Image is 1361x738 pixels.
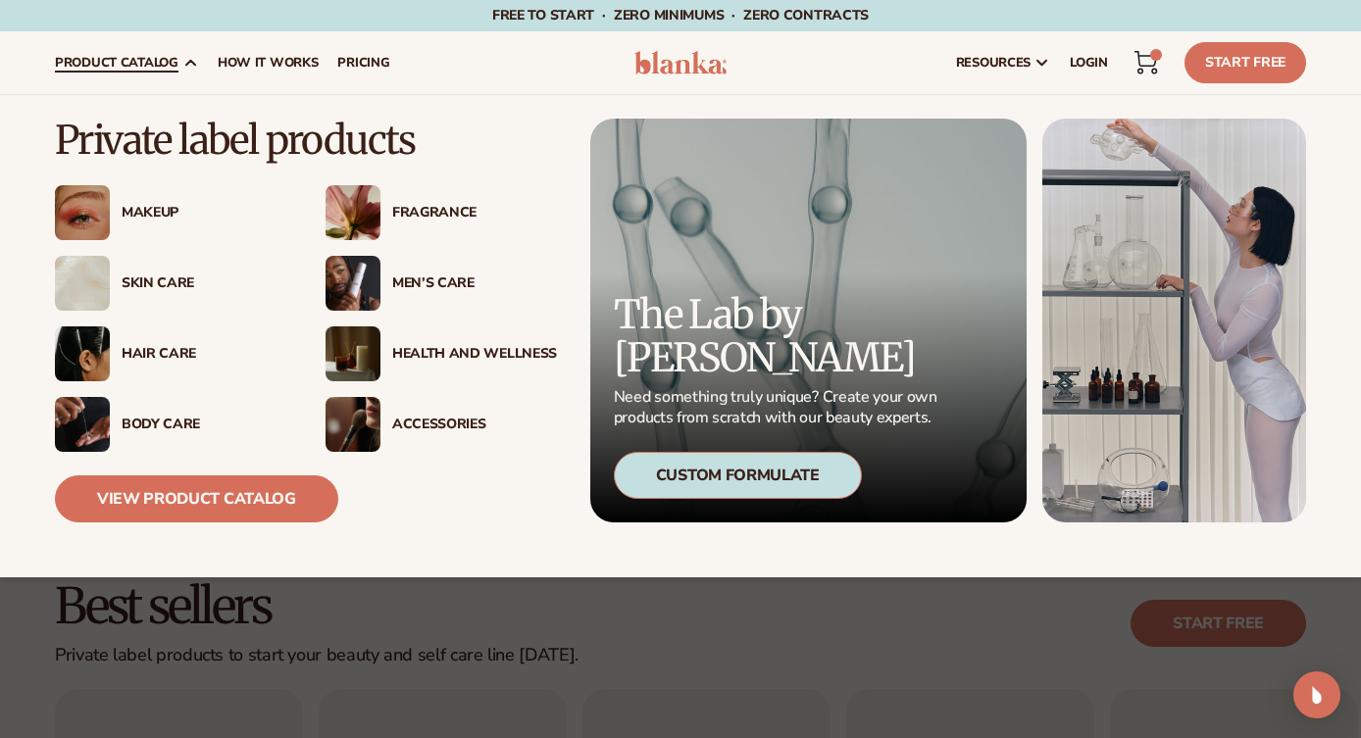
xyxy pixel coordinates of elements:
img: Female with glitter eye makeup. [55,185,110,240]
div: Fragrance [392,205,557,221]
div: Skin Care [122,275,286,292]
img: Cream moisturizer swatch. [55,256,110,311]
a: Female with glitter eye makeup. Makeup [55,185,286,240]
a: Pink blooming flower. Fragrance [326,185,557,240]
a: Female with makeup brush. Accessories [326,397,557,452]
a: Male holding moisturizer bottle. Men’s Care [326,256,557,311]
div: Accessories [392,417,557,433]
div: Body Care [122,417,286,433]
a: View Product Catalog [55,475,338,522]
a: product catalog [45,31,208,94]
p: The Lab by [PERSON_NAME] [614,293,943,379]
div: Men’s Care [392,275,557,292]
span: Free to start · ZERO minimums · ZERO contracts [492,6,869,25]
div: Hair Care [122,346,286,363]
a: Cream moisturizer swatch. Skin Care [55,256,286,311]
span: pricing [337,55,389,71]
img: Candles and incense on table. [326,326,380,381]
a: pricing [328,31,399,94]
p: Private label products [55,119,557,162]
a: Start Free [1185,42,1306,83]
span: How It Works [218,55,319,71]
img: Female in lab with equipment. [1042,119,1306,522]
img: Male hand applying moisturizer. [55,397,110,452]
a: Female hair pulled back with clips. Hair Care [55,326,286,381]
img: Female hair pulled back with clips. [55,326,110,381]
span: product catalog [55,55,178,71]
span: 1 [1155,49,1156,61]
div: Makeup [122,205,286,221]
a: Male hand applying moisturizer. Body Care [55,397,286,452]
div: Custom Formulate [614,452,862,499]
div: Open Intercom Messenger [1293,671,1340,718]
span: LOGIN [1070,55,1108,71]
a: Microscopic product formula. The Lab by [PERSON_NAME] Need something truly unique? Create your ow... [590,119,1027,522]
a: How It Works [208,31,328,94]
div: Health And Wellness [392,346,557,363]
a: resources [946,31,1060,94]
img: Male holding moisturizer bottle. [326,256,380,311]
a: Candles and incense on table. Health And Wellness [326,326,557,381]
span: resources [956,55,1031,71]
p: Need something truly unique? Create your own products from scratch with our beauty experts. [614,387,943,428]
img: Pink blooming flower. [326,185,380,240]
a: LOGIN [1060,31,1118,94]
img: Female with makeup brush. [326,397,380,452]
img: logo [634,51,727,74]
